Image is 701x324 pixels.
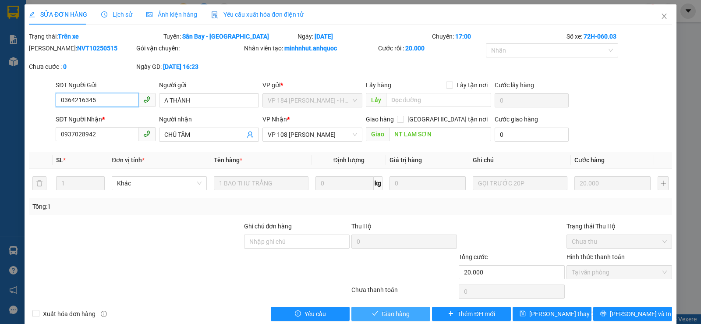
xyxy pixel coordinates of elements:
span: SL [56,157,63,164]
span: save [520,310,526,317]
span: SỬA ĐƠN HÀNG [29,11,87,18]
span: printer [600,310,606,317]
button: Close [652,4,676,29]
button: printer[PERSON_NAME] và In [593,307,672,321]
span: Giao [366,127,389,141]
div: Trạng thái Thu Hộ [566,221,672,231]
span: Giao hàng [382,309,410,319]
input: Dọc đường [389,127,492,141]
span: Chưa thu [572,235,667,248]
div: Số xe: [566,32,673,41]
input: VD: Bàn, Ghế [214,176,308,190]
span: clock-circle [101,11,107,18]
div: C TRANG [84,39,154,50]
input: 0 [389,176,466,190]
b: NVT10250515 [77,45,117,52]
div: VP 108 [PERSON_NAME] [7,7,78,28]
span: Ảnh kiện hàng [146,11,197,18]
b: 72H-060.03 [584,33,616,40]
div: Trạng thái: [28,32,163,41]
input: Cước lấy hàng [495,93,569,107]
th: Ghi chú [469,152,571,169]
span: Tại văn phòng [572,266,667,279]
span: kg [374,176,382,190]
span: Tổng cước [459,253,488,260]
span: Nhận: [84,8,105,18]
b: [DATE] [315,33,333,40]
span: Gửi: [7,8,21,18]
div: Gói vận chuyển: [136,43,242,53]
div: Tổng: 1 [32,202,271,211]
label: Hình thức thanh toán [566,253,625,260]
button: save[PERSON_NAME] thay đổi [513,307,591,321]
div: Người nhận [159,114,259,124]
span: Tên hàng [214,157,242,164]
div: Chuyến: [431,32,566,41]
button: plusThêm ĐH mới [432,307,511,321]
b: Trên xe [58,33,79,40]
span: Lấy hàng [366,82,391,89]
span: VPNVT [96,62,138,77]
span: Định lượng [333,157,365,164]
div: VP gửi [262,80,362,90]
div: 0988927908 [84,50,154,62]
b: [DATE] 16:23 [163,63,198,70]
button: checkGiao hàng [351,307,430,321]
button: exclamation-circleYêu cầu [271,307,350,321]
span: Yêu cầu xuất hóa đơn điện tử [211,11,304,18]
b: 20.000 [405,45,425,52]
span: Xuất hóa đơn hàng [39,309,99,319]
button: delete [32,176,46,190]
span: [PERSON_NAME] thay đổi [529,309,599,319]
span: check [372,310,378,317]
b: 17:00 [455,33,471,40]
input: Ghi Chú [473,176,567,190]
span: [PERSON_NAME] và In [610,309,671,319]
div: Tuyến: [163,32,297,41]
label: Cước lấy hàng [495,82,534,89]
b: minhnhut.anhquoc [284,45,337,52]
input: Dọc đường [386,93,492,107]
span: close [661,13,668,20]
span: Đơn vị tính [112,157,145,164]
div: Nhân viên tạo: [244,43,377,53]
span: Khác [117,177,201,190]
span: VP 184 Nguyễn Văn Trỗi - HCM [268,94,357,107]
div: Chưa cước : [29,62,135,71]
input: Ghi chú đơn hàng [244,235,350,249]
div: [PERSON_NAME] [7,28,78,39]
div: Người gửi [159,80,259,90]
span: info-circle [101,311,107,317]
div: Ngày GD: [136,62,242,71]
label: Cước giao hàng [495,116,538,123]
span: Thu Hộ [351,223,372,230]
span: user-add [247,131,254,138]
div: [PERSON_NAME]: [29,43,135,53]
input: Cước giao hàng [495,128,569,142]
button: plus [658,176,669,190]
span: VP Nhận [262,116,287,123]
div: Chưa thanh toán [350,285,458,300]
div: VP 184 [PERSON_NAME] - HCM [84,7,154,39]
span: phone [143,96,150,103]
img: icon [211,11,218,18]
div: 0909195074 [7,39,78,51]
b: Sân Bay - [GEOGRAPHIC_DATA] [182,33,269,40]
span: plus [448,310,454,317]
div: Ngày: [297,32,431,41]
div: Cước rồi : [378,43,484,53]
span: Yêu cầu [304,309,326,319]
span: exclamation-circle [295,310,301,317]
div: SĐT Người Nhận [56,114,156,124]
span: VP 108 Lê Hồng Phong - Vũng Tàu [268,128,357,141]
span: Thêm ĐH mới [457,309,495,319]
input: 0 [574,176,651,190]
span: [GEOGRAPHIC_DATA] tận nơi [404,114,491,124]
span: Lấy tận nơi [453,80,491,90]
span: Cước hàng [574,157,605,164]
span: Lấy [366,93,386,107]
span: edit [29,11,35,18]
div: SĐT Người Gửi [56,80,156,90]
span: Giao hàng [366,116,394,123]
span: Giá trị hàng [389,157,422,164]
